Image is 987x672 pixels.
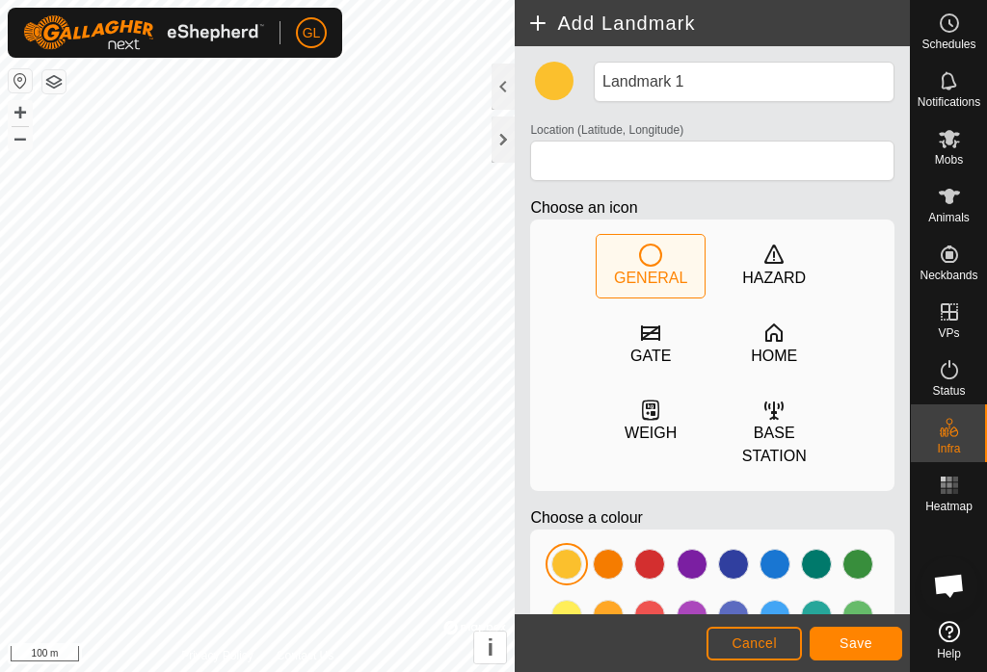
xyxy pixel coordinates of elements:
span: VPs [938,327,959,339]
button: Reset Map [9,69,32,92]
img: Gallagher Logo [23,15,264,50]
span: Cancel [732,635,777,651]
span: Help [937,648,961,659]
span: i [488,634,494,660]
p: Choose a colour [530,506,894,530]
button: – [9,126,32,149]
span: Mobs [935,154,963,166]
a: Privacy Policy [181,647,253,664]
span: Animals [928,212,970,223]
div: HOME [751,345,797,368]
p: Choose an icon [530,196,894,220]
span: Infra [937,443,960,454]
a: Help [911,613,987,667]
span: Notifications [918,96,980,108]
span: Neckbands [920,270,977,281]
span: GL [303,23,321,43]
button: Map Layers [42,70,66,93]
div: Open chat [920,556,978,614]
button: Cancel [707,627,802,660]
h2: Add Landmark [526,12,910,35]
div: GENERAL [614,267,687,290]
button: Save [810,627,902,660]
button: i [474,632,506,663]
a: Contact Us [277,647,333,664]
span: Schedules [921,39,975,50]
span: Heatmap [925,501,973,512]
span: Save [840,635,872,651]
div: HAZARD [742,267,806,290]
div: WEIGH [625,422,677,445]
span: Status [932,385,965,397]
div: BASE STATION [720,422,828,468]
label: Location (Latitude, Longitude) [530,121,683,139]
button: + [9,101,32,124]
div: GATE [630,345,671,368]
